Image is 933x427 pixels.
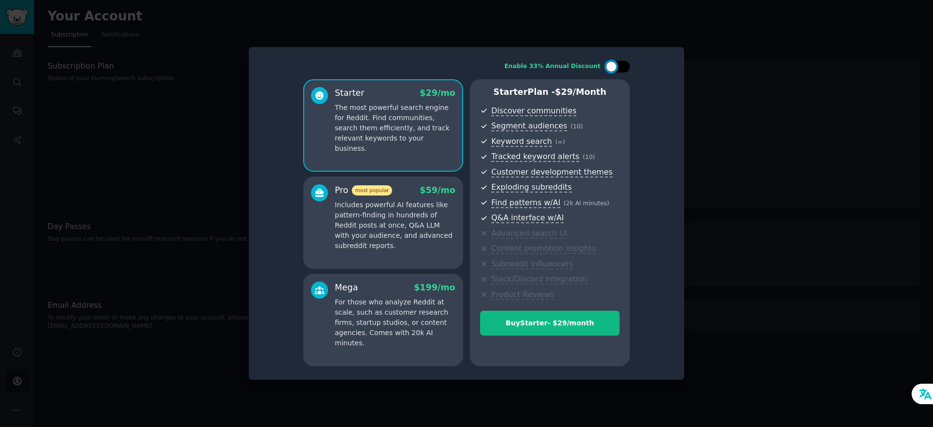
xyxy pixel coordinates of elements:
[491,274,587,285] span: Slack/Discord integration
[335,184,392,196] div: Pro
[570,123,583,130] span: ( 10 )
[481,318,619,328] div: Buy Starter - $ 29 /month
[491,259,573,269] span: Subreddit influencers
[491,121,567,131] span: Segment audiences
[504,62,601,71] div: Enable 33% Annual Discount
[491,106,576,116] span: Discover communities
[420,185,455,195] span: $ 59 /mo
[491,213,564,223] span: Q&A interface w/AI
[480,311,620,336] button: BuyStarter- $29/month
[352,185,393,196] span: most popular
[583,154,595,160] span: ( 10 )
[491,182,571,193] span: Exploding subreddits
[491,244,596,254] span: Content promotion insights
[555,87,606,97] span: $ 29 /month
[420,88,455,98] span: $ 29 /mo
[335,103,455,154] p: The most powerful search engine for Reddit. Find communities, search them efficiently, and track ...
[414,283,455,292] span: $ 199 /mo
[555,139,565,145] span: ( ∞ )
[491,167,613,178] span: Customer development themes
[491,137,552,147] span: Keyword search
[480,86,620,98] p: Starter Plan -
[491,152,579,162] span: Tracked keyword alerts
[335,297,455,348] p: For those who analyze Reddit at scale, such as customer research firms, startup studios, or conte...
[335,87,364,99] div: Starter
[491,198,560,208] span: Find patterns w/AI
[335,282,358,294] div: Mega
[335,200,455,251] p: Includes powerful AI features like pattern-finding in hundreds of Reddit posts at once, Q&A LLM w...
[491,290,554,300] span: Product Reviews
[564,200,609,207] span: ( 2k AI minutes )
[491,229,567,239] span: Advanced search UI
